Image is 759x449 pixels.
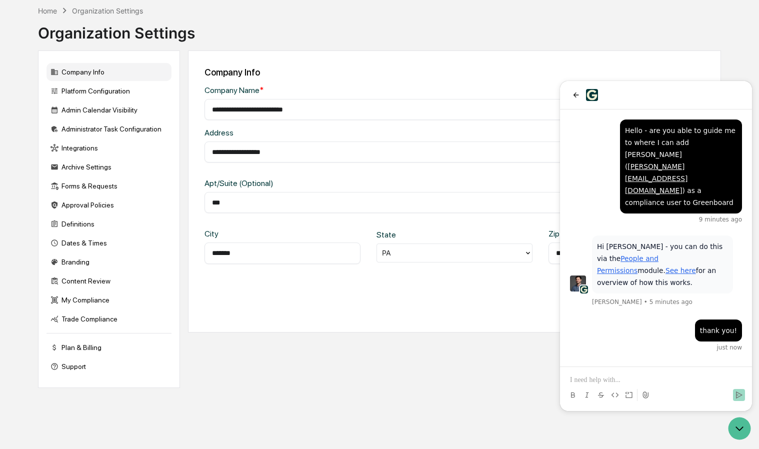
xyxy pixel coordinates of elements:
[204,67,704,77] div: Company Info
[46,101,171,119] div: Admin Calendar Visibility
[46,215,171,233] div: Definitions
[38,6,57,15] div: Home
[38,16,195,42] div: Organization Settings
[560,81,752,411] iframe: Customer support window
[46,120,171,138] div: Administrator Task Configuration
[46,234,171,252] div: Dates & Times
[46,63,171,81] div: Company Info
[46,272,171,290] div: Content Review
[727,416,754,443] iframe: Open customer support
[46,357,171,375] div: Support
[46,310,171,328] div: Trade Compliance
[72,6,143,15] div: Organization Settings
[204,128,429,137] div: Address
[46,82,171,100] div: Platform Configuration
[46,196,171,214] div: Approval Policies
[204,229,274,238] div: City
[46,158,171,176] div: Archive Settings
[46,177,171,195] div: Forms & Requests
[46,139,171,157] div: Integrations
[46,291,171,309] div: My Compliance
[376,230,446,239] div: State
[46,253,171,271] div: Branding
[548,229,618,238] div: Zip Code
[204,178,429,188] div: Apt/Suite (Optional)
[46,338,171,356] div: Plan & Billing
[204,85,429,95] div: Company Name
